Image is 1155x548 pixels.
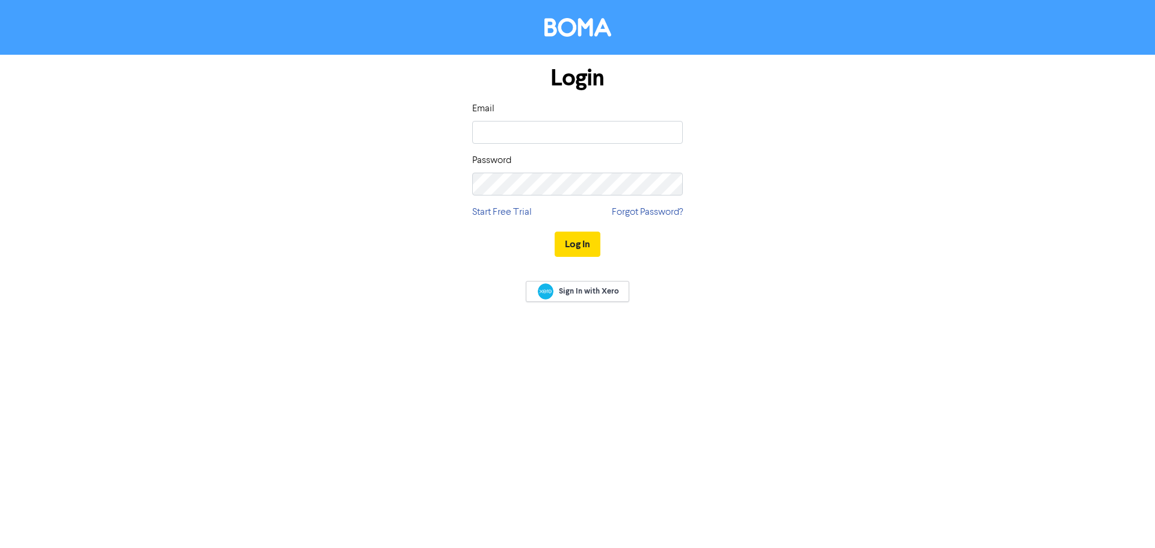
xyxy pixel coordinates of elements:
img: BOMA Logo [544,18,611,37]
label: Password [472,153,511,168]
button: Log In [555,232,600,257]
label: Email [472,102,494,116]
img: Xero logo [538,283,553,300]
span: Sign In with Xero [559,286,619,297]
a: Sign In with Xero [526,281,629,302]
h1: Login [472,64,683,92]
a: Forgot Password? [612,205,683,220]
a: Start Free Trial [472,205,532,220]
